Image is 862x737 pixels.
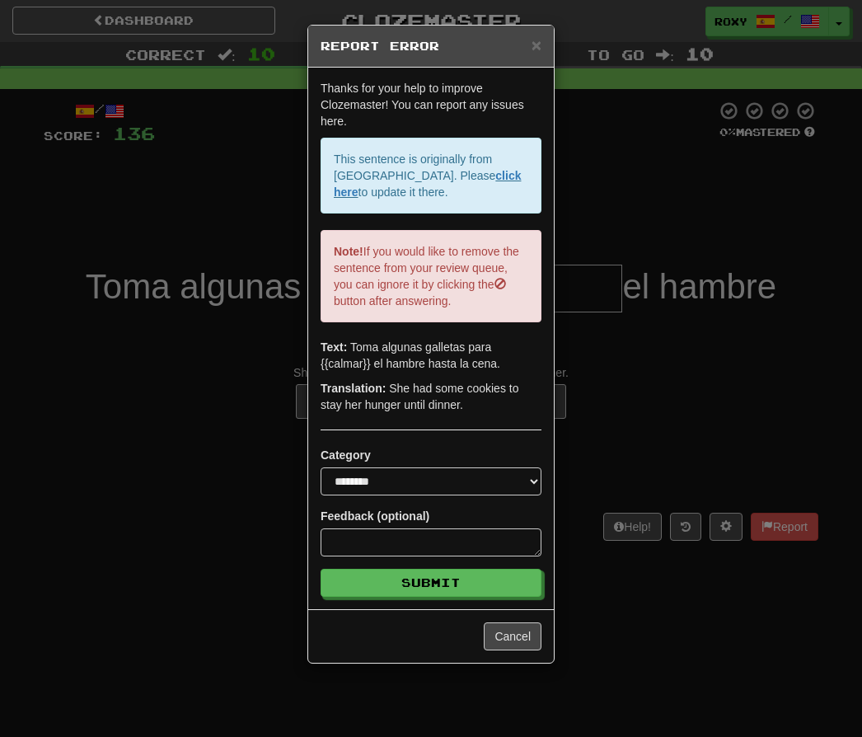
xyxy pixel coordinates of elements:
[321,447,371,463] label: Category
[321,569,541,597] button: Submit
[321,339,541,372] p: Toma algunas galletas para {{calmar}} el hambre hasta la cena.
[321,230,541,322] p: If you would like to remove the sentence from your review queue, you can ignore it by clicking th...
[334,245,363,258] strong: Note!
[321,380,541,413] p: She had some cookies to stay her hunger until dinner.
[321,382,386,395] strong: Translation:
[321,38,541,54] h5: Report Error
[321,508,429,524] label: Feedback (optional)
[321,80,541,129] p: Thanks for your help to improve Clozemaster! You can report any issues here.
[532,36,541,54] button: Close
[532,35,541,54] span: ×
[484,622,541,650] button: Cancel
[321,340,347,354] strong: Text:
[321,138,541,214] p: This sentence is originally from [GEOGRAPHIC_DATA]. Please to update it there.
